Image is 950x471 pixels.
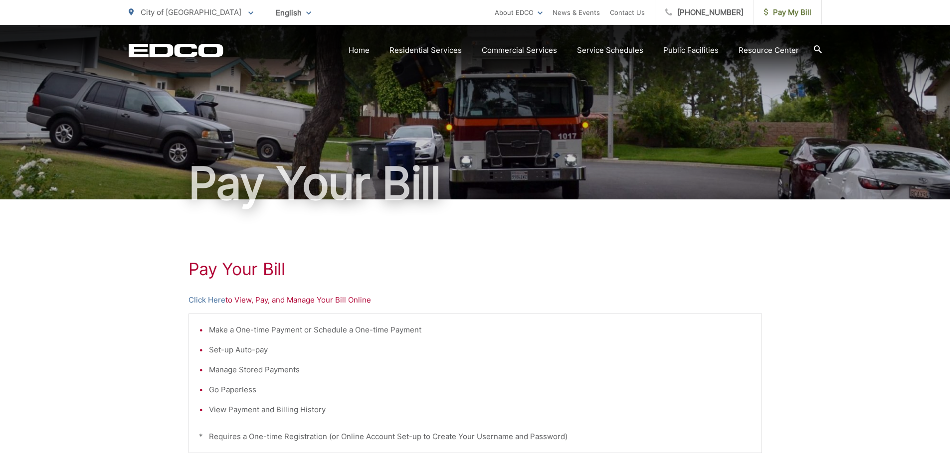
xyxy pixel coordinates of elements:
[189,259,762,279] h1: Pay Your Bill
[389,44,462,56] a: Residential Services
[577,44,643,56] a: Service Schedules
[189,294,762,306] p: to View, Pay, and Manage Your Bill Online
[129,43,223,57] a: EDCD logo. Return to the homepage.
[209,364,752,376] li: Manage Stored Payments
[141,7,241,17] span: City of [GEOGRAPHIC_DATA]
[482,44,557,56] a: Commercial Services
[268,4,319,21] span: English
[610,6,645,18] a: Contact Us
[495,6,543,18] a: About EDCO
[129,158,822,208] h1: Pay Your Bill
[199,431,752,443] p: * Requires a One-time Registration (or Online Account Set-up to Create Your Username and Password)
[209,404,752,416] li: View Payment and Billing History
[209,344,752,356] li: Set-up Auto-pay
[209,384,752,396] li: Go Paperless
[553,6,600,18] a: News & Events
[764,6,811,18] span: Pay My Bill
[349,44,370,56] a: Home
[209,324,752,336] li: Make a One-time Payment or Schedule a One-time Payment
[663,44,719,56] a: Public Facilities
[739,44,799,56] a: Resource Center
[189,294,225,306] a: Click Here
